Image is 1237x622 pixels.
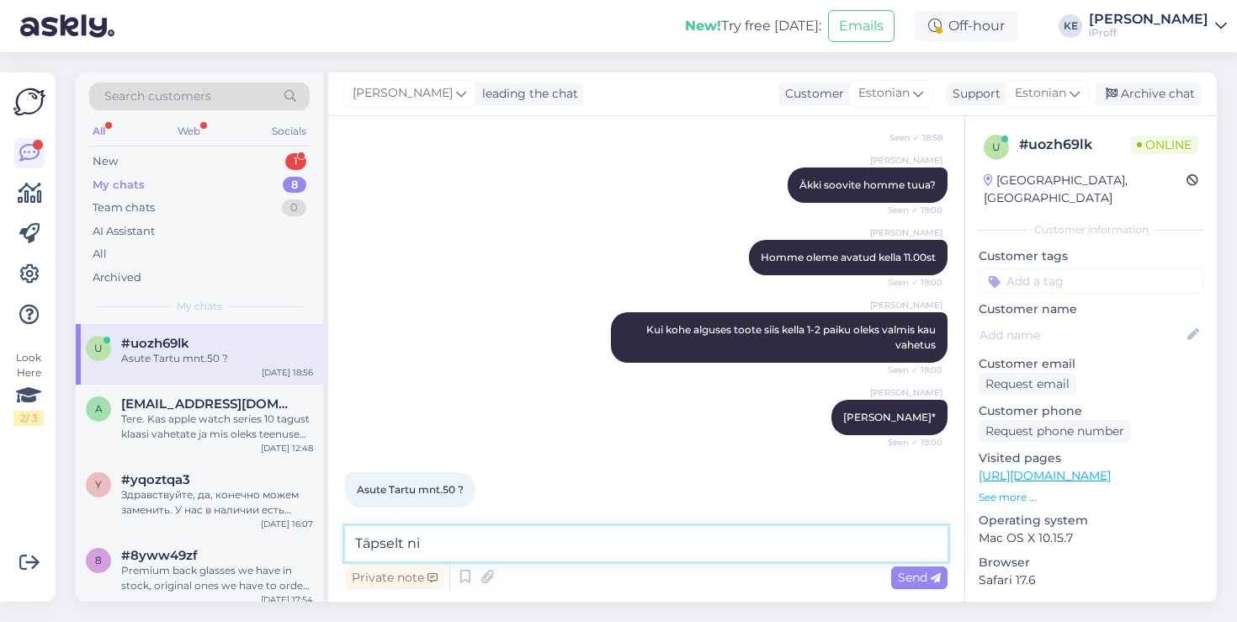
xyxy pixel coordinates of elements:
span: Seen ✓ 18:58 [879,131,942,144]
b: New! [685,18,721,34]
span: [PERSON_NAME]* [843,411,936,423]
div: [DATE] 12:48 [261,442,313,455]
div: [PERSON_NAME] [1089,13,1208,26]
div: All [89,120,109,142]
div: All [93,246,107,263]
div: Look Here [13,350,44,426]
p: Operating system [979,512,1203,529]
span: #yqoztqa3 [121,472,190,487]
p: Customer phone [979,402,1203,420]
p: Safari 17.6 [979,571,1203,589]
div: [GEOGRAPHIC_DATA], [GEOGRAPHIC_DATA] [984,172,1187,207]
span: Seen ✓ 19:00 [879,364,942,376]
span: a [95,402,103,415]
span: Seen ✓ 19:00 [879,436,942,449]
p: Mac OS X 10.15.7 [979,529,1203,547]
a: [PERSON_NAME]iProff [1089,13,1227,40]
div: Request email [979,373,1076,396]
div: Support [946,85,1001,103]
span: 8 [95,554,102,566]
input: Add a tag [979,268,1203,294]
span: My chats [177,299,222,314]
div: [DATE] 17:54 [261,593,313,606]
div: Off-hour [915,11,1018,41]
div: 0 [282,199,306,216]
div: Customer information [979,222,1203,237]
div: My chats [93,177,145,194]
textarea: Täpselt ni [345,526,948,561]
div: Private note [345,566,444,589]
span: Estonian [858,84,910,103]
p: Customer tags [979,247,1203,265]
div: Premium back glasses we have in stock, original ones we have to order, but delivery time is 1 day... [121,563,313,593]
div: Archived [93,269,141,286]
div: Asute Tartu mnt.50 ? [121,351,313,366]
div: AI Assistant [93,223,155,240]
div: [DATE] 18:56 [262,366,313,379]
span: [PERSON_NAME] [870,226,942,239]
span: Asute Tartu mnt.50 ? [357,483,464,496]
span: Online [1130,136,1198,154]
div: 2 / 3 [13,411,44,426]
span: [PERSON_NAME] [870,299,942,311]
div: leading the chat [475,85,578,103]
div: KE [1059,14,1082,38]
span: u [992,141,1001,153]
div: New [93,153,118,170]
div: Team chats [93,199,155,216]
input: Add name [980,326,1184,344]
span: [PERSON_NAME] [870,386,942,399]
p: Visited pages [979,449,1203,467]
span: annelypalmiste1@gmail.com [121,396,296,412]
span: #uozh69lk [121,336,189,351]
span: 19:01 [350,508,413,521]
p: Customer name [979,300,1203,318]
p: Browser [979,554,1203,571]
div: # uozh69lk [1019,135,1130,155]
span: Äkki soovite homme tuua? [799,178,936,191]
div: [DATE] 16:07 [261,518,313,530]
button: Emails [828,10,895,42]
span: Seen ✓ 19:00 [879,276,942,289]
div: iProff [1089,26,1208,40]
div: Try free [DATE]: [685,16,821,36]
span: Search customers [104,88,211,105]
span: Estonian [1015,84,1066,103]
div: 1 [285,153,306,170]
span: u [94,342,103,354]
a: [URL][DOMAIN_NAME] [979,468,1111,483]
span: Homme oleme avatud kella 11.00st [761,251,936,263]
p: See more ... [979,490,1203,505]
div: Archive chat [1096,82,1202,105]
div: 8 [283,177,306,194]
span: y [95,478,102,491]
div: Request phone number [979,420,1131,443]
span: Kui kohe alguses toote siis kella 1-2 paiku oleks valmis kau vahetus [646,323,938,351]
span: #8yww49zf [121,548,198,563]
div: Здравствуйте, да, конечно можем заменить. У нас в наличии есть защитное стекло и его стоимость 19... [121,487,313,518]
span: Seen ✓ 19:00 [879,204,942,216]
div: Web [174,120,204,142]
div: Socials [268,120,310,142]
span: [PERSON_NAME] [870,154,942,167]
span: Send [898,570,941,585]
span: [PERSON_NAME] [353,84,453,103]
div: Tere. Kas apple watch series 10 tagust klaasi vahetate ja mis oleks teenuse hind? [121,412,313,442]
img: Askly Logo [13,86,45,118]
div: Customer [778,85,844,103]
p: Customer email [979,355,1203,373]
